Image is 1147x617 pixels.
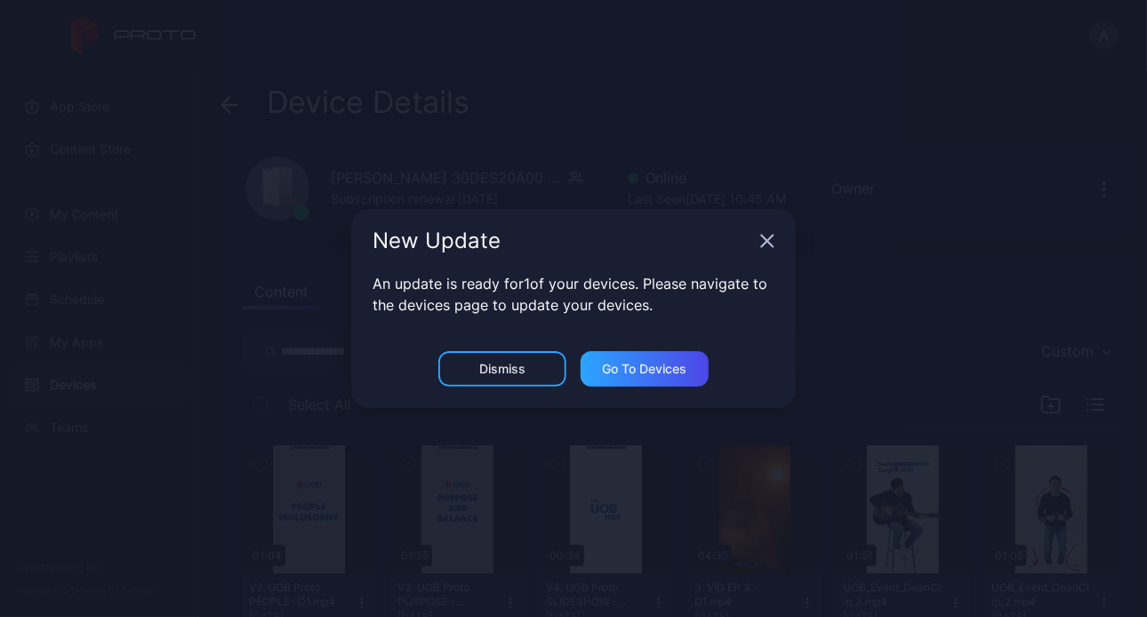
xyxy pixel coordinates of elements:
div: Go to devices [603,362,687,376]
p: An update is ready for 1 of your devices. Please navigate to the devices page to update your devi... [373,273,774,316]
button: Go to devices [581,351,709,387]
div: New Update [373,230,753,252]
div: Dismiss [479,362,525,376]
button: Dismiss [438,351,566,387]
